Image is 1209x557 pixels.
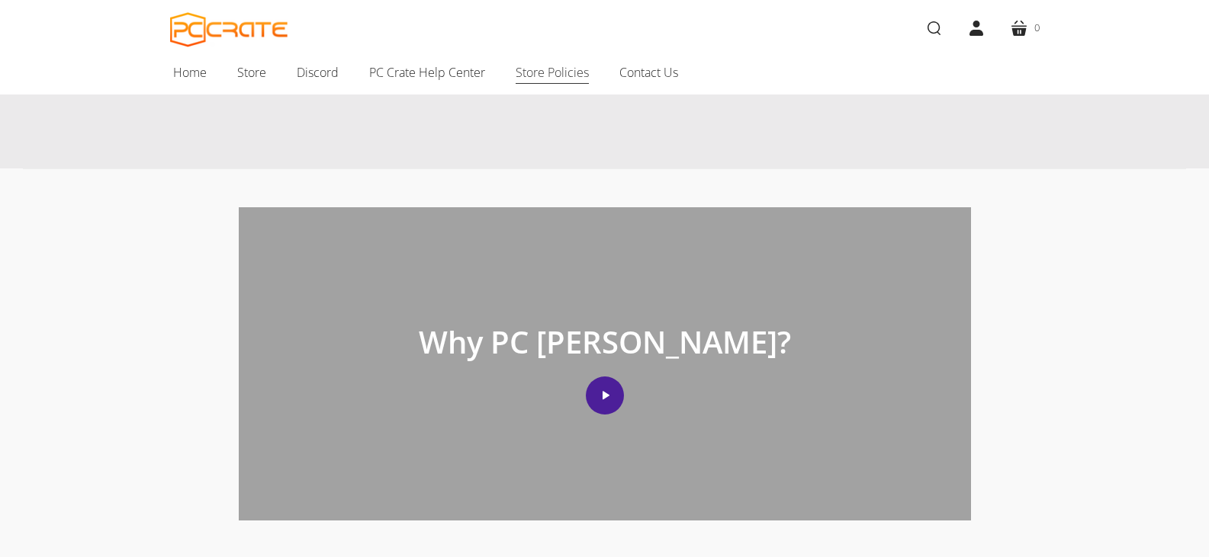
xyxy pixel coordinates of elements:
[516,62,589,82] span: Store Policies
[354,56,500,88] a: PC Crate Help Center
[500,56,604,88] a: Store Policies
[998,7,1052,50] a: 0
[419,323,791,361] p: Why PC [PERSON_NAME]?
[297,62,339,82] span: Discord
[158,56,222,88] a: Home
[604,56,693,88] a: Contact Us
[147,56,1063,94] nav: Main navigation
[1034,20,1040,36] span: 0
[369,62,485,82] span: PC Crate Help Center
[170,12,288,47] a: PC CRATE
[586,376,624,415] button: Play video
[222,56,281,88] a: Store
[619,62,678,82] span: Contact Us
[281,56,354,88] a: Discord
[173,62,207,82] span: Home
[237,62,266,82] span: Store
